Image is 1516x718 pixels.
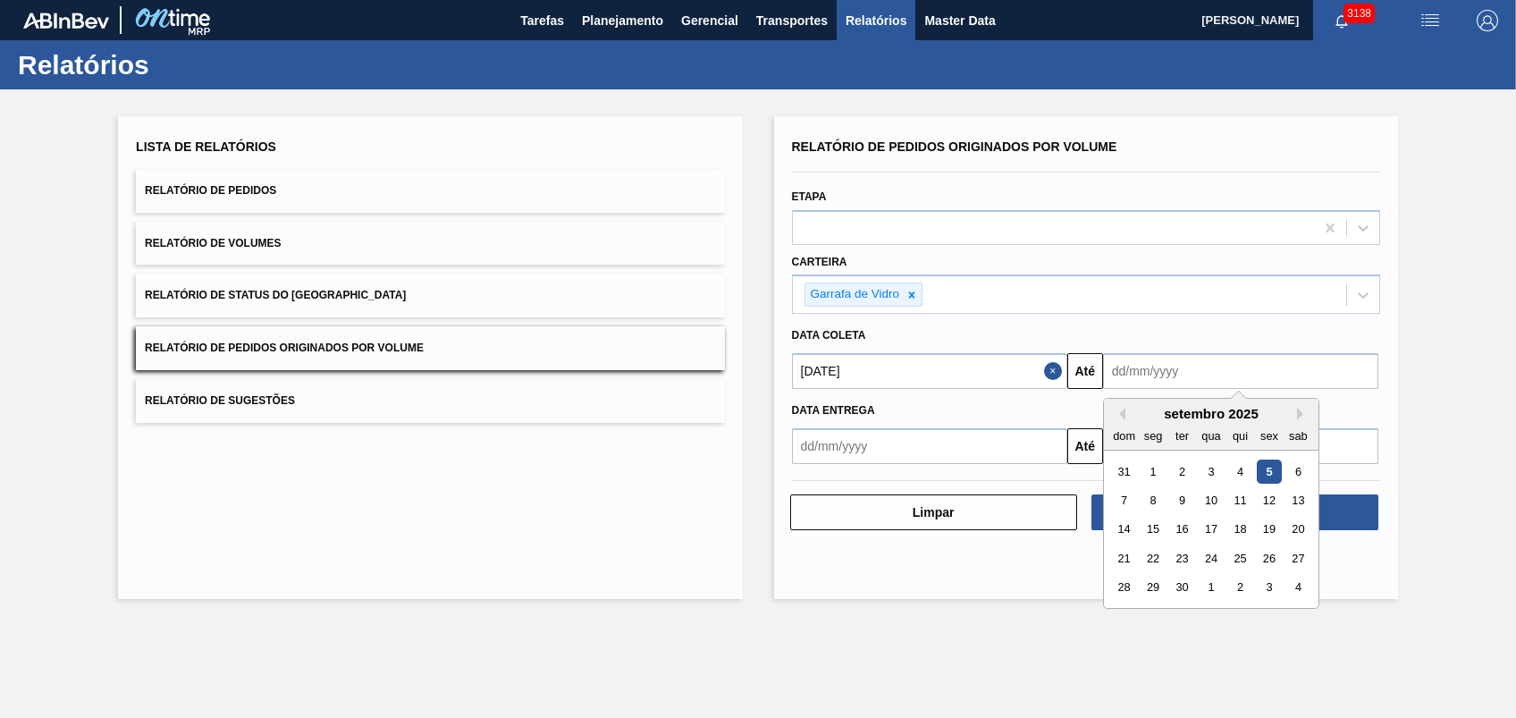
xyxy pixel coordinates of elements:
[1170,518,1194,542] div: Choose terça-feira, 16 de setembro de 2025
[1286,576,1310,600] div: Choose sábado, 4 de outubro de 2025
[1228,424,1252,448] div: qui
[145,342,424,354] span: Relatório de Pedidos Originados por Volume
[145,237,281,249] span: Relatório de Volumes
[1199,546,1223,570] div: Choose quarta-feira, 24 de setembro de 2025
[1199,460,1223,484] div: Choose quarta-feira, 3 de setembro de 2025
[792,190,827,203] label: Etapa
[1141,518,1165,542] div: Choose segunda-feira, 15 de setembro de 2025
[1343,4,1375,23] span: 3138
[1286,460,1310,484] div: Choose sábado, 6 de setembro de 2025
[1104,406,1318,421] div: setembro 2025
[145,289,406,301] span: Relatório de Status do [GEOGRAPHIC_DATA]
[1257,518,1281,542] div: Choose sexta-feira, 19 de setembro de 2025
[136,326,724,370] button: Relatório de Pedidos Originados por Volume
[1199,576,1223,600] div: Choose quarta-feira, 1 de outubro de 2025
[1170,460,1194,484] div: Choose terça-feira, 2 de setembro de 2025
[1313,8,1370,33] button: Notificações
[1199,424,1223,448] div: qua
[1228,488,1252,512] div: Choose quinta-feira, 11 de setembro de 2025
[1112,518,1136,542] div: Choose domingo, 14 de setembro de 2025
[1141,576,1165,600] div: Choose segunda-feira, 29 de setembro de 2025
[1286,546,1310,570] div: Choose sábado, 27 de setembro de 2025
[792,428,1067,464] input: dd/mm/yyyy
[756,10,828,31] span: Transportes
[1112,424,1136,448] div: dom
[924,10,995,31] span: Master Data
[1170,424,1194,448] div: ter
[136,169,724,213] button: Relatório de Pedidos
[1103,353,1378,389] input: dd/mm/yyyy
[1112,576,1136,600] div: Choose domingo, 28 de setembro de 2025
[1257,546,1281,570] div: Choose sexta-feira, 26 de setembro de 2025
[1257,488,1281,512] div: Choose sexta-feira, 12 de setembro de 2025
[1141,488,1165,512] div: Choose segunda-feira, 8 de setembro de 2025
[792,353,1067,389] input: dd/mm/yyyy
[23,13,109,29] img: TNhmsLtSVTkK8tSr43FrP2fwEKptu5GPRR3wAAAABJRU5ErkJggg==
[1257,460,1281,484] div: Choose sexta-feira, 5 de setembro de 2025
[1141,546,1165,570] div: Choose segunda-feira, 22 de setembro de 2025
[1228,518,1252,542] div: Choose quinta-feira, 18 de setembro de 2025
[136,274,724,317] button: Relatório de Status do [GEOGRAPHIC_DATA]
[1141,424,1165,448] div: seg
[1286,488,1310,512] div: Choose sábado, 13 de setembro de 2025
[18,55,335,75] h1: Relatórios
[136,379,724,423] button: Relatório de Sugestões
[1228,546,1252,570] div: Choose quinta-feira, 25 de setembro de 2025
[582,10,663,31] span: Planejamento
[145,394,295,407] span: Relatório de Sugestões
[520,10,564,31] span: Tarefas
[1199,518,1223,542] div: Choose quarta-feira, 17 de setembro de 2025
[1477,10,1498,31] img: Logout
[1067,353,1103,389] button: Até
[1419,10,1441,31] img: userActions
[145,184,276,197] span: Relatório de Pedidos
[805,283,903,306] div: Garrafa de Vidro
[1109,457,1312,602] div: month 2025-09
[1297,408,1310,420] button: Next Month
[1257,424,1281,448] div: sex
[1044,353,1067,389] button: Close
[1170,546,1194,570] div: Choose terça-feira, 23 de setembro de 2025
[1286,424,1310,448] div: sab
[1112,460,1136,484] div: Choose domingo, 31 de agosto de 2025
[1170,488,1194,512] div: Choose terça-feira, 9 de setembro de 2025
[792,139,1117,154] span: Relatório de Pedidos Originados por Volume
[1067,428,1103,464] button: Até
[1228,460,1252,484] div: Choose quinta-feira, 4 de setembro de 2025
[1091,494,1378,530] button: Download
[792,329,866,342] span: Data coleta
[1113,408,1125,420] button: Previous Month
[681,10,738,31] span: Gerencial
[1257,576,1281,600] div: Choose sexta-feira, 3 de outubro de 2025
[792,404,875,417] span: Data entrega
[790,494,1077,530] button: Limpar
[136,222,724,266] button: Relatório de Volumes
[1170,576,1194,600] div: Choose terça-feira, 30 de setembro de 2025
[1112,488,1136,512] div: Choose domingo, 7 de setembro de 2025
[1112,546,1136,570] div: Choose domingo, 21 de setembro de 2025
[792,256,847,268] label: Carteira
[1141,460,1165,484] div: Choose segunda-feira, 1 de setembro de 2025
[1228,576,1252,600] div: Choose quinta-feira, 2 de outubro de 2025
[846,10,906,31] span: Relatórios
[136,139,276,154] span: Lista de Relatórios
[1199,488,1223,512] div: Choose quarta-feira, 10 de setembro de 2025
[1286,518,1310,542] div: Choose sábado, 20 de setembro de 2025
